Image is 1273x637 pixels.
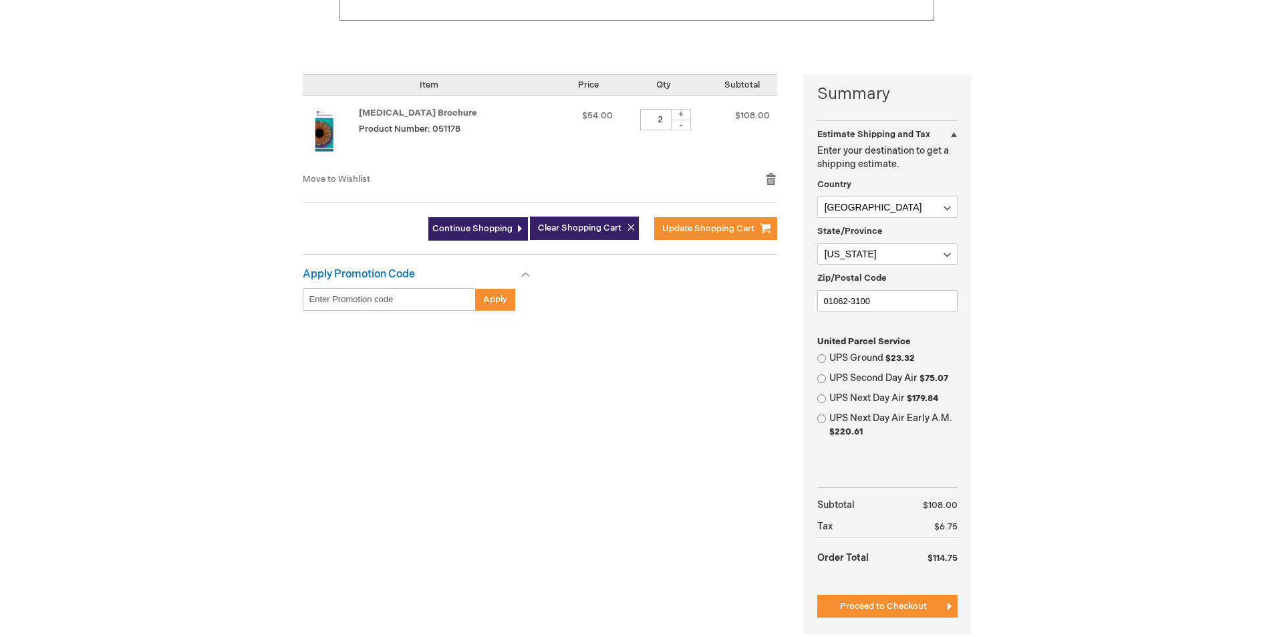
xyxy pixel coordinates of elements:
[359,124,460,134] span: Product Number: 051178
[303,268,415,281] strong: Apply Promotion Code
[885,353,915,364] span: $23.32
[817,226,883,237] span: State/Province
[303,288,476,311] input: Enter Promotion code
[817,495,897,516] th: Subtotal
[662,223,754,234] span: Update Shopping Cart
[829,352,958,365] label: UPS Ground
[817,595,958,618] button: Proceed to Checkout
[923,500,958,511] span: $108.00
[303,109,345,152] img: Diabetic Retinopathy Brochure
[817,83,958,106] strong: Summary
[724,80,760,90] span: Subtotal
[829,426,863,437] span: $220.61
[475,288,515,311] button: Apply
[817,516,897,538] th: Tax
[640,109,680,130] input: Qty
[817,179,851,190] span: Country
[671,109,691,120] div: +
[538,223,621,233] span: Clear Shopping Cart
[428,217,528,241] a: Continue Shopping
[840,601,927,612] span: Proceed to Checkout
[303,174,370,184] a: Move to Wishlist
[829,392,958,405] label: UPS Next Day Air
[671,120,691,130] div: -
[303,109,359,160] a: Diabetic Retinopathy Brochure
[829,412,958,438] label: UPS Next Day Air Early A.M.
[530,217,639,240] button: Clear Shopping Cart
[578,80,599,90] span: Price
[817,273,887,283] span: Zip/Postal Code
[817,336,911,347] span: United Parcel Service
[907,393,938,404] span: $179.84
[359,108,477,118] a: [MEDICAL_DATA] Brochure
[817,144,958,171] p: Enter your destination to get a shipping estimate.
[654,217,777,240] button: Update Shopping Cart
[420,80,438,90] span: Item
[817,129,930,140] strong: Estimate Shipping and Tax
[817,545,869,569] strong: Order Total
[928,553,958,563] span: $114.75
[735,110,770,121] span: $108.00
[582,110,613,121] span: $54.00
[656,80,671,90] span: Qty
[920,373,948,384] span: $75.07
[483,294,507,305] span: Apply
[934,521,958,532] span: $6.75
[432,223,513,234] span: Continue Shopping
[829,372,958,385] label: UPS Second Day Air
